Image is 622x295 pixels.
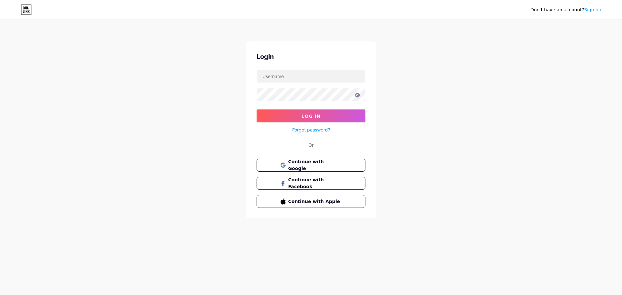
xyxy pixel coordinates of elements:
[288,176,342,190] span: Continue with Facebook
[288,158,342,172] span: Continue with Google
[257,109,365,122] button: Log In
[288,198,342,205] span: Continue with Apple
[302,113,321,119] span: Log In
[257,177,365,190] button: Continue with Facebook
[292,126,330,133] a: Forgot password?
[257,159,365,172] button: Continue with Google
[257,70,365,83] input: Username
[257,195,365,208] button: Continue with Apple
[257,52,365,62] div: Login
[530,6,601,13] div: Don't have an account?
[584,7,601,12] a: Sign up
[308,142,314,148] div: Or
